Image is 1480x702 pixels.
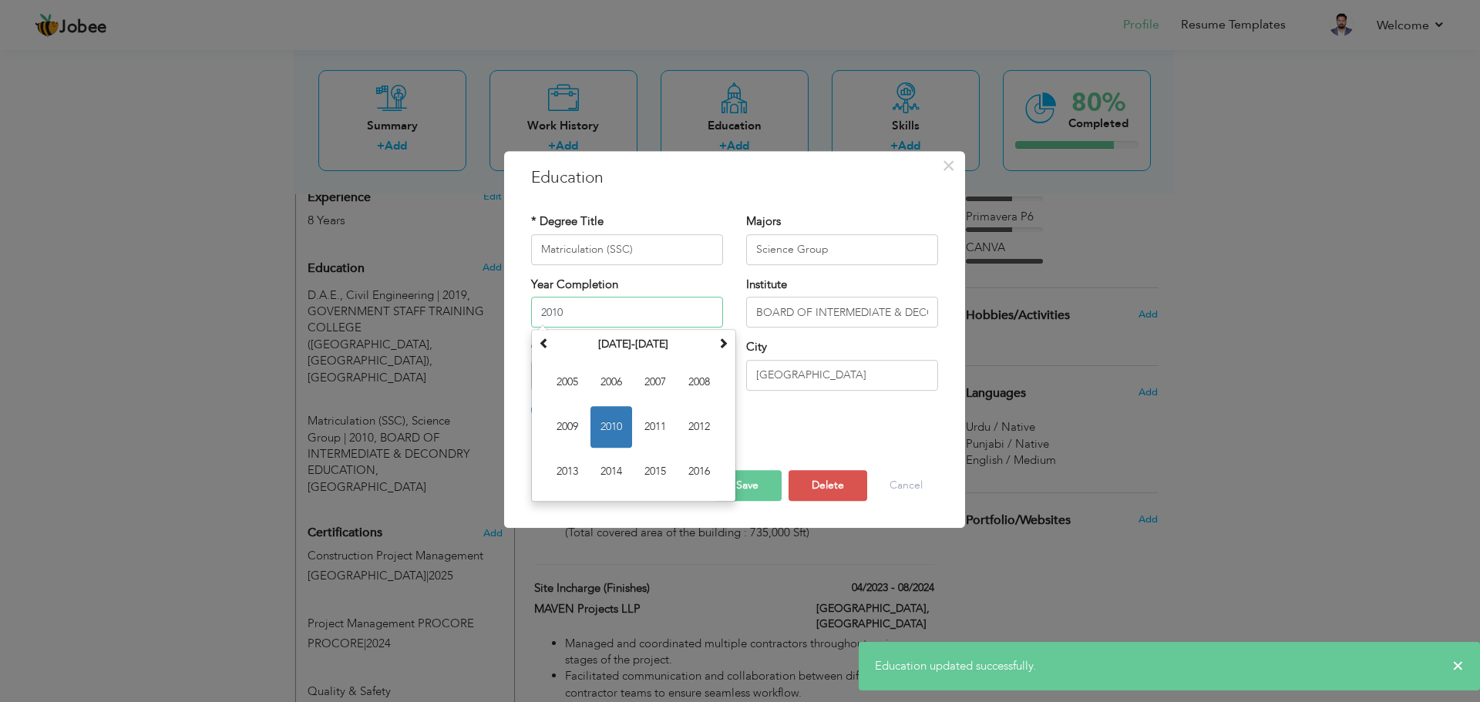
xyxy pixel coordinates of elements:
span: × [942,152,955,180]
span: 2009 [547,406,588,448]
label: Year Completion [531,277,618,293]
button: Cancel [874,470,938,501]
button: Delete [789,470,867,501]
span: 2011 [634,406,676,448]
span: 2005 [547,361,588,403]
span: 2010 [590,406,632,448]
span: Education updated successfully. [875,658,1036,673]
span: 2007 [634,361,676,403]
span: 2016 [678,451,720,492]
button: Save [713,470,782,501]
span: × [1452,658,1464,673]
span: 2012 [678,406,720,448]
span: 2013 [547,451,588,492]
label: Institute [746,277,787,293]
label: City [746,339,767,355]
div: Add your educational degree. [308,253,503,495]
span: Next Decade [718,338,728,348]
th: Select Decade [553,333,714,356]
label: * Degree Title [531,213,604,230]
span: Previous Decade [539,338,550,348]
label: Majors [746,213,781,230]
span: 2006 [590,361,632,403]
span: 2014 [590,451,632,492]
span: 2008 [678,361,720,403]
h3: Education [531,166,938,190]
button: Close [937,153,961,178]
span: 2015 [634,451,676,492]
